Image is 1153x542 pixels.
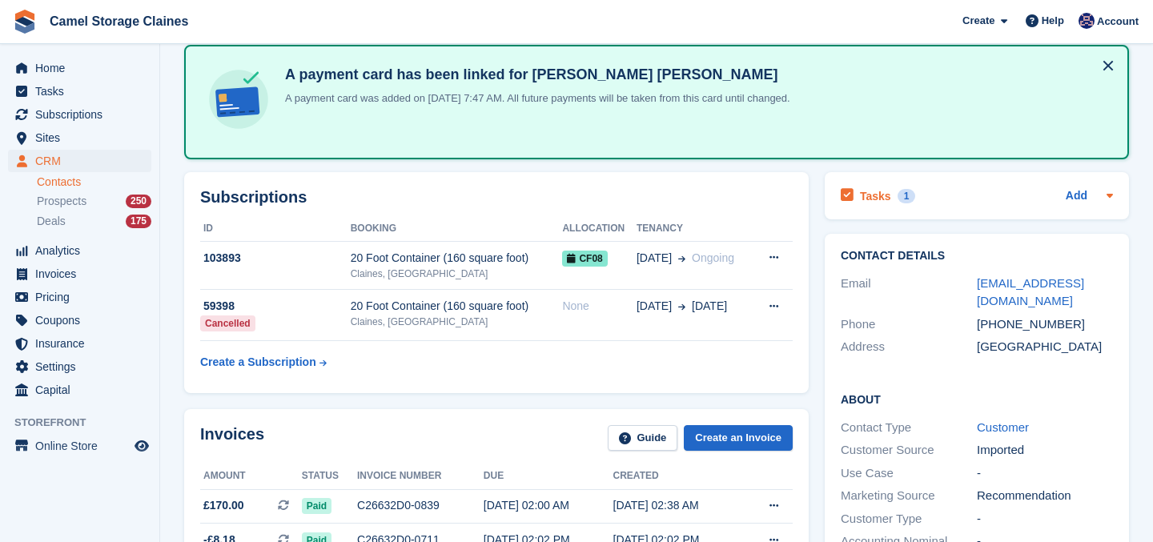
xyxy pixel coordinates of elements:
[977,441,1113,460] div: Imported
[8,332,151,355] a: menu
[200,425,264,452] h2: Invoices
[279,90,790,106] p: A payment card was added on [DATE] 7:47 AM. All future payments will be taken from this card unti...
[8,57,151,79] a: menu
[35,150,131,172] span: CRM
[205,66,272,133] img: card-linked-ebf98d0992dc2aeb22e95c0e3c79077019eb2392cfd83c6a337811c24bc77127.svg
[357,497,484,514] div: C26632D0-0839
[841,510,977,528] div: Customer Type
[37,213,151,230] a: Deals 175
[8,239,151,262] a: menu
[637,216,753,242] th: Tenancy
[841,441,977,460] div: Customer Source
[977,464,1113,483] div: -
[302,464,357,489] th: Status
[8,309,151,331] a: menu
[8,263,151,285] a: menu
[684,425,793,452] a: Create an Invoice
[562,251,607,267] span: CF08
[841,338,977,356] div: Address
[8,435,151,457] a: menu
[977,487,1113,505] div: Recommendation
[14,415,159,431] span: Storefront
[637,250,672,267] span: [DATE]
[977,510,1113,528] div: -
[8,80,151,102] a: menu
[200,188,793,207] h2: Subscriptions
[8,286,151,308] a: menu
[977,276,1084,308] a: [EMAIL_ADDRESS][DOMAIN_NAME]
[8,150,151,172] a: menu
[841,250,1113,263] h2: Contact Details
[562,298,637,315] div: None
[351,267,563,281] div: Claines, [GEOGRAPHIC_DATA]
[200,298,351,315] div: 59398
[35,263,131,285] span: Invoices
[637,298,672,315] span: [DATE]
[13,10,37,34] img: stora-icon-8386f47178a22dfd0bd8f6a31ec36ba5ce8667c1dd55bd0f319d3a0aa187defe.svg
[279,66,790,84] h4: A payment card has been linked for [PERSON_NAME] [PERSON_NAME]
[35,103,131,126] span: Subscriptions
[37,193,151,210] a: Prospects 250
[35,379,131,401] span: Capital
[1079,13,1095,29] img: Rod
[35,286,131,308] span: Pricing
[203,497,244,514] span: £170.00
[841,487,977,505] div: Marketing Source
[37,194,86,209] span: Prospects
[484,497,613,514] div: [DATE] 02:00 AM
[35,57,131,79] span: Home
[613,497,743,514] div: [DATE] 02:38 AM
[692,251,734,264] span: Ongoing
[200,464,302,489] th: Amount
[977,338,1113,356] div: [GEOGRAPHIC_DATA]
[35,80,131,102] span: Tasks
[200,354,316,371] div: Create a Subscription
[841,464,977,483] div: Use Case
[613,464,743,489] th: Created
[8,379,151,401] a: menu
[357,464,484,489] th: Invoice number
[8,355,151,378] a: menu
[37,214,66,229] span: Deals
[484,464,613,489] th: Due
[35,126,131,149] span: Sites
[841,391,1113,407] h2: About
[200,315,255,331] div: Cancelled
[962,13,994,29] span: Create
[126,215,151,228] div: 175
[841,275,977,311] div: Email
[200,216,351,242] th: ID
[200,347,327,377] a: Create a Subscription
[35,309,131,331] span: Coupons
[860,189,891,203] h2: Tasks
[35,355,131,378] span: Settings
[132,436,151,456] a: Preview store
[200,250,351,267] div: 103893
[562,216,637,242] th: Allocation
[351,250,563,267] div: 20 Foot Container (160 square foot)
[35,239,131,262] span: Analytics
[692,298,727,315] span: [DATE]
[898,189,916,203] div: 1
[977,420,1029,434] a: Customer
[351,216,563,242] th: Booking
[35,332,131,355] span: Insurance
[35,435,131,457] span: Online Store
[37,175,151,190] a: Contacts
[1066,187,1087,206] a: Add
[8,126,151,149] a: menu
[302,498,331,514] span: Paid
[8,103,151,126] a: menu
[1042,13,1064,29] span: Help
[608,425,678,452] a: Guide
[1097,14,1139,30] span: Account
[351,298,563,315] div: 20 Foot Container (160 square foot)
[43,8,195,34] a: Camel Storage Claines
[977,315,1113,334] div: [PHONE_NUMBER]
[841,315,977,334] div: Phone
[126,195,151,208] div: 250
[841,419,977,437] div: Contact Type
[351,315,563,329] div: Claines, [GEOGRAPHIC_DATA]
